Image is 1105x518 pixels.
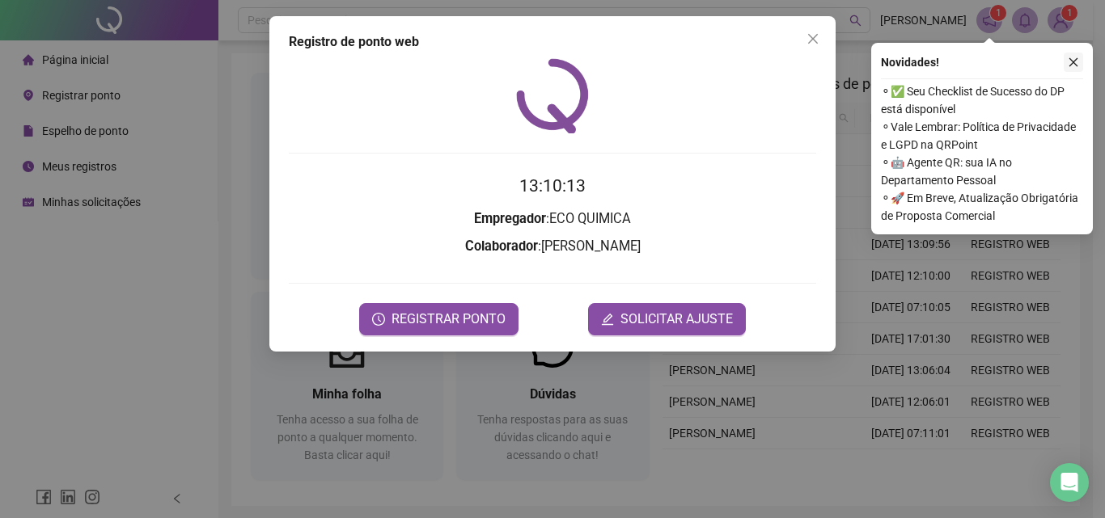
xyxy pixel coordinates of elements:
span: ⚬ 🤖 Agente QR: sua IA no Departamento Pessoal [881,154,1083,189]
h3: : ECO QUIMICA [289,208,816,230]
img: QRPoint [516,58,589,133]
button: REGISTRAR PONTO [359,303,519,335]
span: clock-circle [372,313,385,326]
div: Open Intercom Messenger [1050,463,1089,502]
div: Registro de ponto web [289,32,816,52]
span: ⚬ ✅ Seu Checklist de Sucesso do DP está disponível [881,82,1083,118]
strong: Empregador [474,211,546,226]
span: REGISTRAR PONTO [392,310,506,329]
time: 13:10:13 [519,176,586,196]
span: close [1068,57,1079,68]
h3: : [PERSON_NAME] [289,236,816,257]
span: edit [601,313,614,326]
span: ⚬ Vale Lembrar: Política de Privacidade e LGPD na QRPoint [881,118,1083,154]
span: ⚬ 🚀 Em Breve, Atualização Obrigatória de Proposta Comercial [881,189,1083,225]
span: SOLICITAR AJUSTE [620,310,733,329]
button: Close [800,26,826,52]
span: Novidades ! [881,53,939,71]
span: close [807,32,819,45]
button: editSOLICITAR AJUSTE [588,303,746,335]
strong: Colaborador [465,238,538,254]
